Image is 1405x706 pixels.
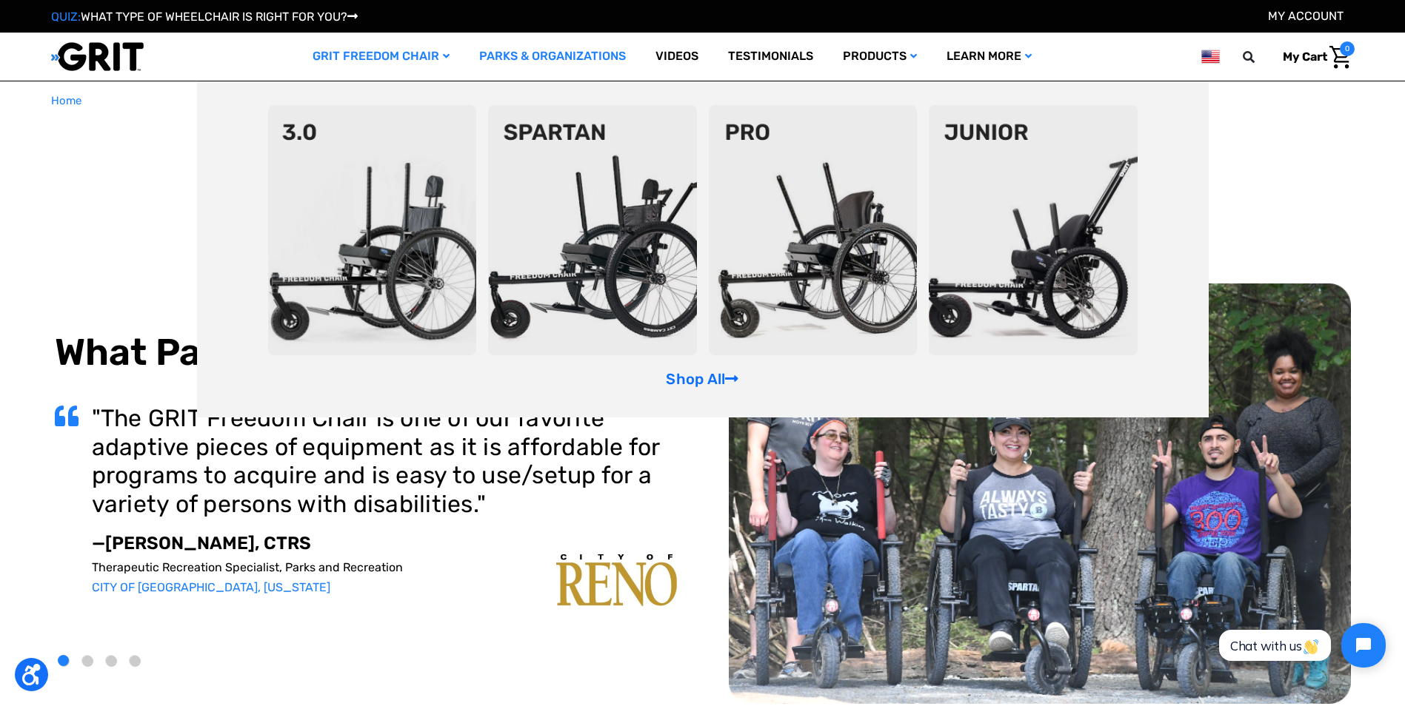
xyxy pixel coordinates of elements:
img: GRIT All-Terrain Wheelchair and Mobility Equipment [51,41,144,72]
iframe: Tidio Chat [1203,611,1398,680]
a: QUIZ:WHAT TYPE OF WHEELCHAIR IS RIGHT FOR YOU? [51,10,358,24]
a: Account [1268,9,1344,23]
img: carousel-img1.png [556,554,677,606]
h2: What Parks Are [55,330,677,374]
span: My Cart [1283,50,1327,64]
span: QUIZ: [51,10,81,24]
button: 3 of 4 [106,656,117,667]
img: us.png [1201,47,1219,66]
a: Home [51,93,81,110]
p: Therapeutic Recreation Specialist, Parks and Recreation [92,560,677,574]
img: Cart [1329,46,1351,69]
span: 0 [1340,41,1355,56]
img: 3point0.png [268,105,477,355]
span: Home [51,94,81,107]
a: Cart with 0 items [1272,41,1355,73]
h1: The GRIT Freedom Chair is the fastest and most cost-effective way to increase accessibility [55,121,1351,218]
p: CITY OF [GEOGRAPHIC_DATA], [US_STATE] [92,580,677,594]
a: Videos [641,33,713,81]
a: GRIT Freedom Chair [298,33,464,81]
button: 2 of 4 [82,656,93,667]
a: Testimonials [713,33,828,81]
nav: Breadcrumb [51,93,1355,110]
a: Parks & Organizations [464,33,641,81]
a: Shop All [666,370,738,388]
img: top-carousel.png [729,283,1351,705]
img: pro-chair.png [709,105,918,355]
a: Learn More [932,33,1047,81]
p: —[PERSON_NAME], CTRS [92,533,677,554]
img: spartan2.png [488,105,697,355]
img: junior-chair.png [929,105,1138,355]
input: Search [1249,41,1272,73]
button: 4 of 4 [130,656,141,667]
h3: "The GRIT Freedom Chair is one of our favorite adaptive pieces of equipment as it is affordable f... [92,404,677,518]
button: 1 of 4 [59,656,70,667]
a: Products [828,33,932,81]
